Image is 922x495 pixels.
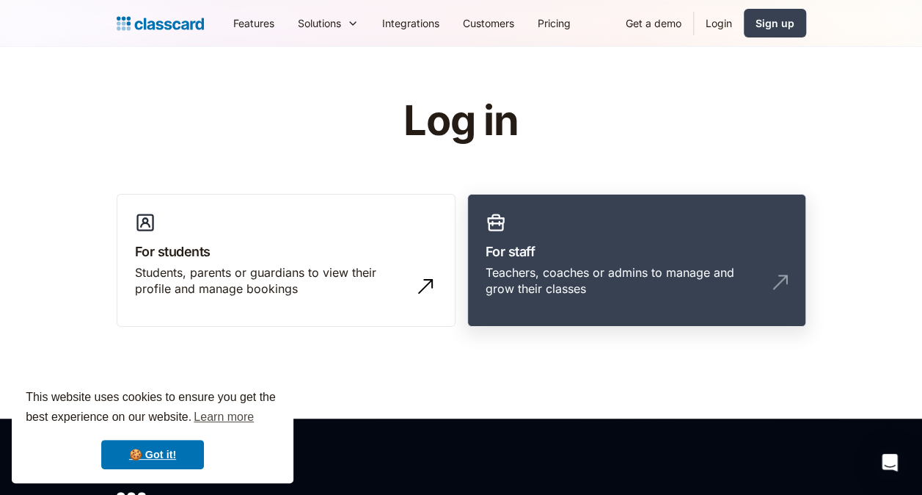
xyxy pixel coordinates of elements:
div: cookieconsent [12,375,293,483]
a: Login [694,7,744,40]
h3: For staff [486,242,788,261]
h1: Log in [228,98,694,144]
div: Teachers, coaches or admins to manage and grow their classes [486,264,758,297]
div: Students, parents or guardians to view their profile and manage bookings [135,264,408,297]
a: learn more about cookies [191,406,256,428]
a: home [117,13,204,34]
a: dismiss cookie message [101,440,204,469]
a: Get a demo [614,7,693,40]
a: Sign up [744,9,806,37]
a: Features [222,7,286,40]
a: For studentsStudents, parents or guardians to view their profile and manage bookings [117,194,455,328]
div: Open Intercom Messenger [872,445,907,480]
a: Customers [451,7,526,40]
div: Solutions [286,7,370,40]
a: For staffTeachers, coaches or admins to manage and grow their classes [467,194,806,328]
a: Integrations [370,7,451,40]
div: Solutions [298,15,341,31]
div: Sign up [755,15,794,31]
a: Pricing [526,7,582,40]
h3: For students [135,242,437,261]
span: This website uses cookies to ensure you get the best experience on our website. [26,389,279,428]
